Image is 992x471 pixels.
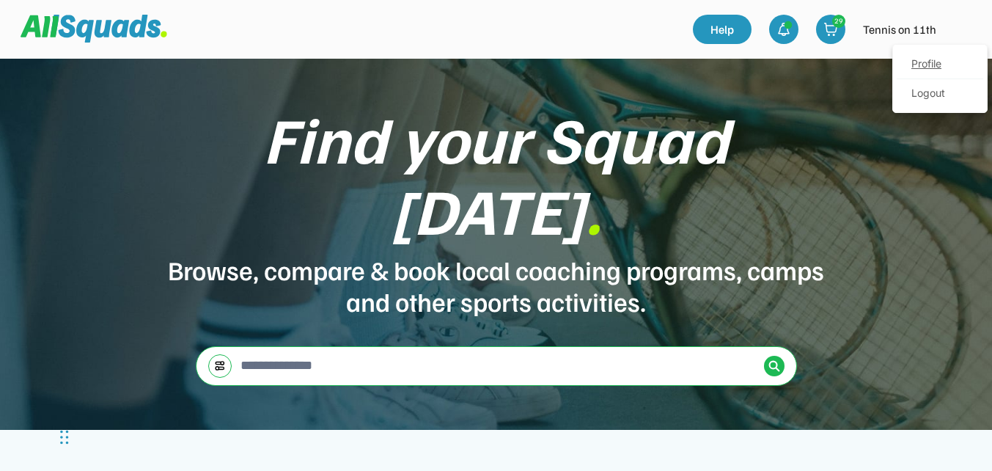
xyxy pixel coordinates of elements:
[897,79,983,109] div: Logout
[21,15,167,43] img: Squad%20Logo.svg
[897,50,983,79] a: Profile
[166,254,826,317] div: Browse, compare & book local coaching programs, camps and other sports activities.
[945,15,974,44] img: IMG_2979.png
[823,22,838,37] img: shopping-cart-01%20%281%29.svg
[776,22,791,37] img: bell-03%20%281%29.svg
[166,103,826,245] div: Find your Squad [DATE]
[693,15,752,44] a: Help
[833,15,845,26] div: 29
[585,169,601,249] font: .
[863,21,936,38] div: Tennis on 11th
[768,360,780,372] img: Icon%20%2838%29.svg
[214,360,226,371] img: settings-03.svg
